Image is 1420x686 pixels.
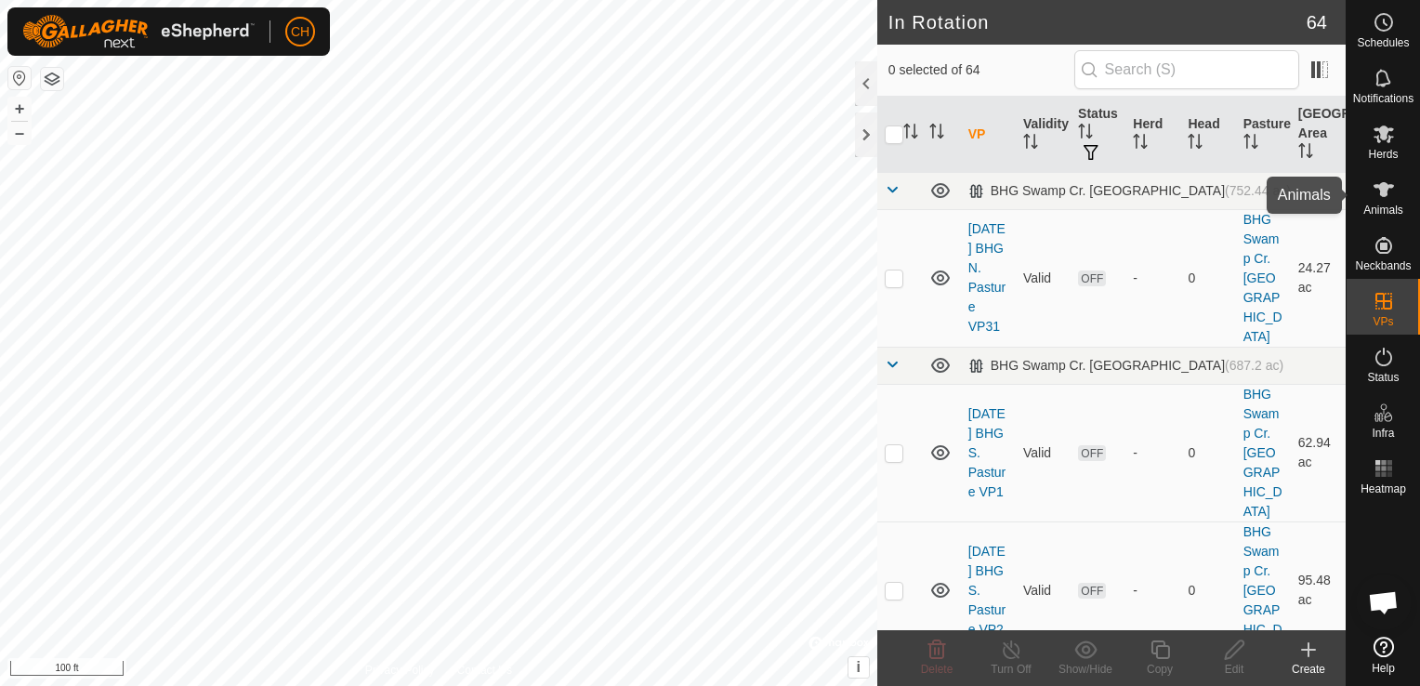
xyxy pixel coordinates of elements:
[1074,50,1299,89] input: Search (S)
[1367,372,1399,383] span: Status
[1133,443,1173,463] div: -
[1016,209,1071,347] td: Valid
[1291,521,1346,659] td: 95.48 ac
[1197,661,1271,678] div: Edit
[1225,183,1291,198] span: (752.44 ac)
[1133,581,1173,600] div: -
[1353,93,1413,104] span: Notifications
[888,60,1074,80] span: 0 selected of 64
[1016,384,1071,521] td: Valid
[1243,212,1282,344] a: BHG Swamp Cr. [GEOGRAPHIC_DATA]
[1078,583,1106,599] span: OFF
[1291,209,1346,347] td: 24.27 ac
[968,183,1291,199] div: BHG Swamp Cr. [GEOGRAPHIC_DATA]
[961,97,1016,173] th: VP
[1180,521,1235,659] td: 0
[1298,146,1313,161] p-sorticon: Activate to sort
[1125,97,1180,173] th: Herd
[1243,524,1282,656] a: BHG Swamp Cr. [GEOGRAPHIC_DATA]
[1180,209,1235,347] td: 0
[1356,574,1412,630] div: Open chat
[1361,483,1406,495] span: Heatmap
[1078,126,1093,141] p-sorticon: Activate to sort
[1368,149,1398,160] span: Herds
[1180,97,1235,173] th: Head
[1357,37,1409,48] span: Schedules
[1307,8,1327,36] span: 64
[1271,661,1346,678] div: Create
[1016,97,1071,173] th: Validity
[1078,445,1106,461] span: OFF
[1071,97,1125,173] th: Status
[1016,521,1071,659] td: Valid
[1048,661,1123,678] div: Show/Hide
[22,15,255,48] img: Gallagher Logo
[929,126,944,141] p-sorticon: Activate to sort
[8,67,31,89] button: Reset Map
[1188,137,1203,152] p-sorticon: Activate to sort
[1225,358,1283,373] span: (687.2 ac)
[41,68,63,90] button: Map Layers
[968,221,1006,334] a: [DATE] BHG N. Pasture VP31
[1243,387,1282,519] a: BHG Swamp Cr. [GEOGRAPHIC_DATA]
[1363,204,1403,216] span: Animals
[1372,663,1395,674] span: Help
[888,11,1307,33] h2: In Rotation
[1236,97,1291,173] th: Pasture
[1355,260,1411,271] span: Neckbands
[1023,137,1038,152] p-sorticon: Activate to sort
[968,358,1283,374] div: BHG Swamp Cr. [GEOGRAPHIC_DATA]
[1078,270,1106,286] span: OFF
[1347,629,1420,681] a: Help
[968,406,1006,499] a: [DATE] BHG S. Pasture VP1
[1123,661,1197,678] div: Copy
[1133,137,1148,152] p-sorticon: Activate to sort
[1373,316,1393,327] span: VPs
[903,126,918,141] p-sorticon: Activate to sort
[974,661,1048,678] div: Turn Off
[857,659,861,675] span: i
[291,22,309,42] span: CH
[1180,384,1235,521] td: 0
[968,544,1006,637] a: [DATE] BHG S. Pasture VP2
[1291,97,1346,173] th: [GEOGRAPHIC_DATA] Area
[1243,137,1258,152] p-sorticon: Activate to sort
[365,662,435,679] a: Privacy Policy
[848,657,869,678] button: i
[1372,428,1394,439] span: Infra
[921,663,953,676] span: Delete
[1291,384,1346,521] td: 62.94 ac
[8,122,31,144] button: –
[8,98,31,120] button: +
[1133,269,1173,288] div: -
[457,662,512,679] a: Contact Us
